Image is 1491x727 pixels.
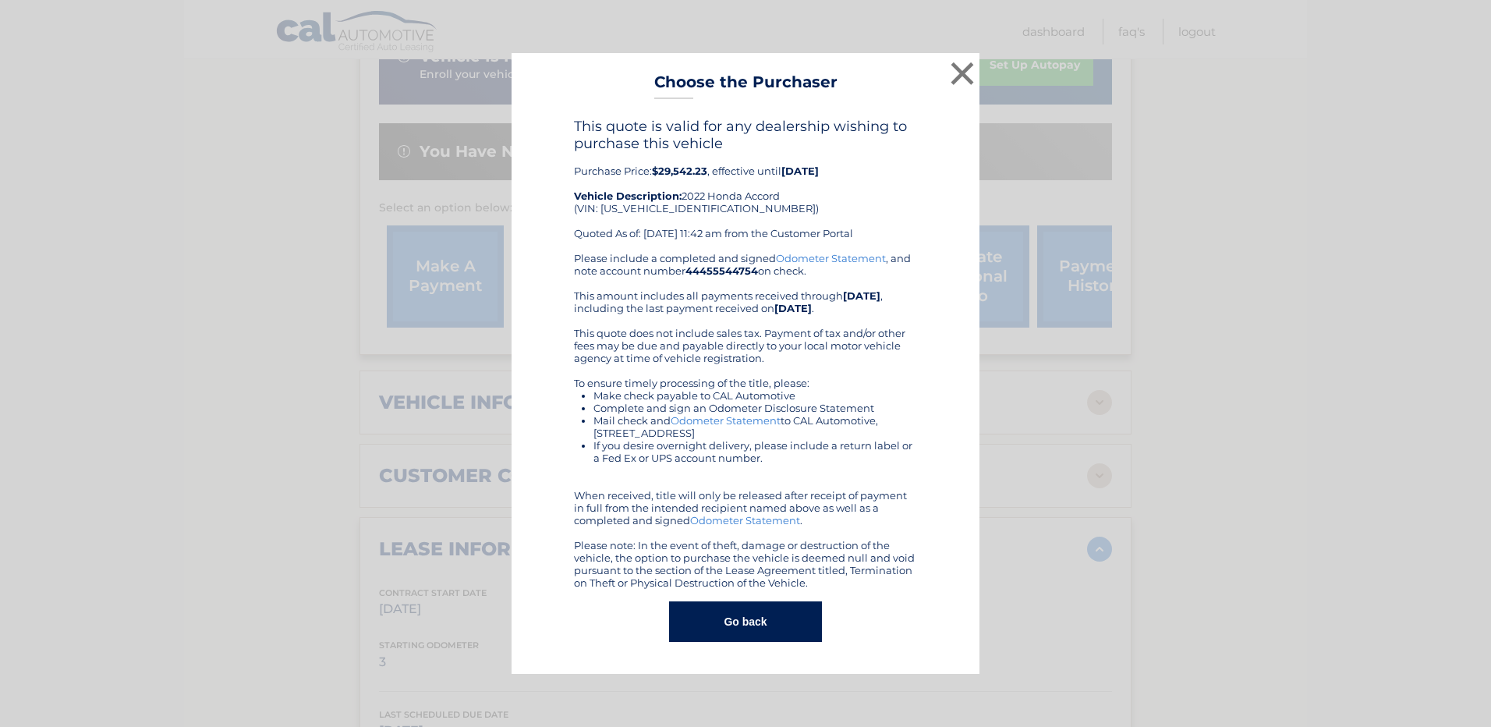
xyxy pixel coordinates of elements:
b: $29,542.23 [652,165,707,177]
strong: Vehicle Description: [574,190,682,202]
a: Odometer Statement [690,514,800,527]
b: 44455544754 [685,264,758,277]
b: [DATE] [843,289,880,302]
b: [DATE] [774,302,812,314]
h4: This quote is valid for any dealership wishing to purchase this vehicle [574,118,917,152]
a: Odometer Statement [776,252,886,264]
a: Odometer Statement [671,414,781,427]
li: If you desire overnight delivery, please include a return label or a Fed Ex or UPS account number. [593,439,917,464]
li: Mail check and to CAL Automotive, [STREET_ADDRESS] [593,414,917,439]
div: Please include a completed and signed , and note account number on check. This amount includes al... [574,252,917,589]
li: Complete and sign an Odometer Disclosure Statement [593,402,917,414]
button: Go back [669,601,821,642]
li: Make check payable to CAL Automotive [593,389,917,402]
b: [DATE] [781,165,819,177]
button: × [947,58,978,89]
div: Purchase Price: , effective until 2022 Honda Accord (VIN: [US_VEHICLE_IDENTIFICATION_NUMBER]) Quo... [574,118,917,252]
h3: Choose the Purchaser [654,73,838,100]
